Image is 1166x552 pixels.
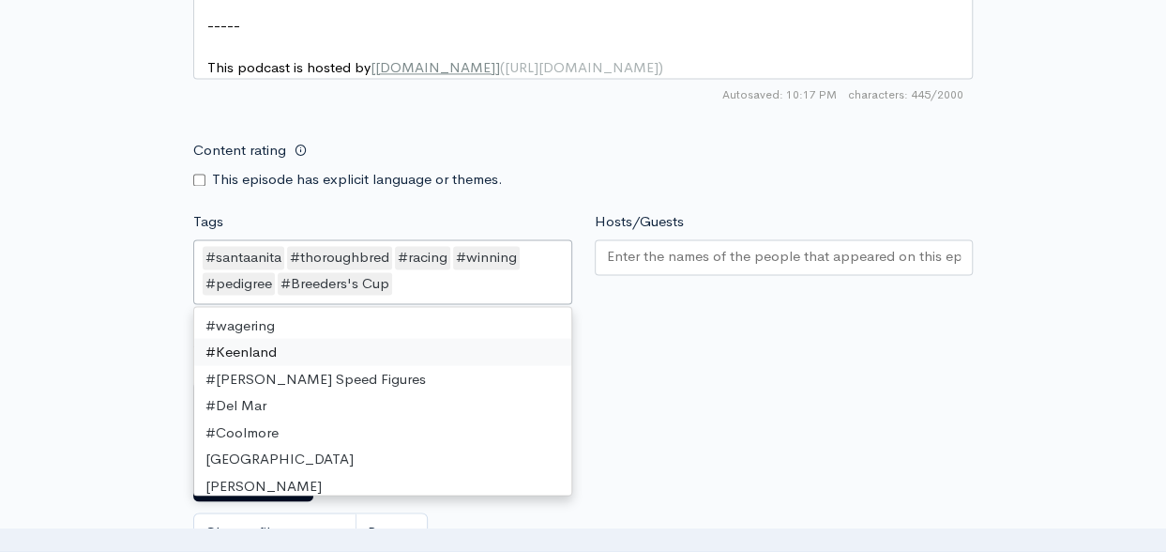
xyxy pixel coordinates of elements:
div: #pedigree [203,272,275,296]
label: Content rating [193,131,286,170]
span: ( [500,58,505,76]
span: ] [495,58,500,76]
div: #Keenland [194,338,571,365]
span: [URL][DOMAIN_NAME] [505,58,659,76]
span: 445/2000 [848,86,963,103]
span: [DOMAIN_NAME] [375,58,495,76]
span: [ [371,58,375,76]
div: #[PERSON_NAME] Speed Figures [194,365,571,392]
div: #Breeders's Cup [278,272,392,296]
div: #thoroughbred [287,246,392,269]
div: #winning [453,246,520,269]
div: [GEOGRAPHIC_DATA] [194,445,571,472]
small: If no artwork is selected your default podcast artwork will be used [193,355,973,374]
div: #Del Mar [194,391,571,419]
label: Tags [193,211,223,233]
span: This podcast is hosted by [207,58,663,76]
label: Hosts/Guests [595,211,684,233]
span: Autosaved: 10:17 PM [722,86,837,103]
div: #wagering [194,312,571,339]
div: [PERSON_NAME] [194,472,571,499]
input: Enter the names of the people that appeared on this episode [607,246,962,268]
div: #racing [395,246,450,269]
span: ----- [207,16,240,34]
label: This episode has explicit language or themes. [212,169,503,191]
span: ) [659,58,663,76]
div: #Coolmore [194,419,571,446]
div: #santaanita [203,246,284,269]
